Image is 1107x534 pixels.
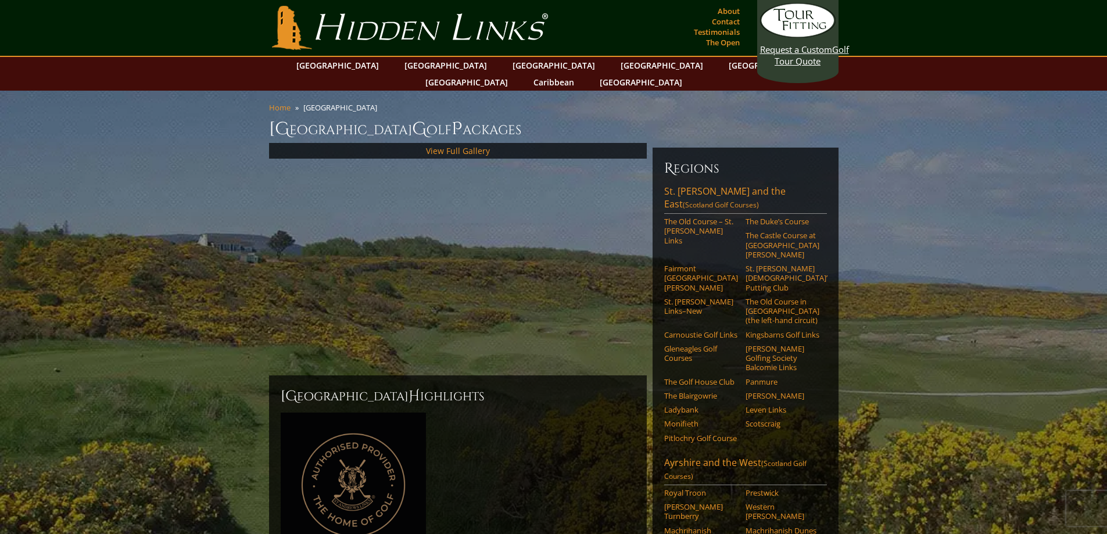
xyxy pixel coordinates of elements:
a: About [715,3,743,19]
span: H [409,387,420,406]
a: Ladybank [664,405,738,414]
a: Scotscraig [746,419,819,428]
a: Western [PERSON_NAME] [746,502,819,521]
a: [GEOGRAPHIC_DATA] [291,57,385,74]
a: Testimonials [691,24,743,40]
a: The Duke’s Course [746,217,819,226]
a: Leven Links [746,405,819,414]
a: [GEOGRAPHIC_DATA] [399,57,493,74]
a: The Open [703,34,743,51]
a: St. [PERSON_NAME] [DEMOGRAPHIC_DATA]’ Putting Club [746,264,819,292]
a: Panmure [746,377,819,386]
span: G [412,117,427,141]
span: Request a Custom [760,44,832,55]
a: Ayrshire and the West(Scotland Golf Courses) [664,456,827,485]
a: [GEOGRAPHIC_DATA] [507,57,601,74]
a: [GEOGRAPHIC_DATA] [420,74,514,91]
a: Fairmont [GEOGRAPHIC_DATA][PERSON_NAME] [664,264,738,292]
h2: [GEOGRAPHIC_DATA] ighlights [281,387,635,406]
a: Prestwick [746,488,819,497]
li: [GEOGRAPHIC_DATA] [303,102,382,113]
span: (Scotland Golf Courses) [664,458,807,481]
a: St. [PERSON_NAME] and the East(Scotland Golf Courses) [664,185,827,214]
a: The Castle Course at [GEOGRAPHIC_DATA][PERSON_NAME] [746,231,819,259]
span: (Scotland Golf Courses) [683,200,759,210]
span: P [452,117,463,141]
a: The Old Course – St. [PERSON_NAME] Links [664,217,738,245]
a: The Blairgowrie [664,391,738,400]
a: View Full Gallery [426,145,490,156]
a: [PERSON_NAME] Golfing Society Balcomie Links [746,344,819,372]
a: Royal Troon [664,488,738,497]
a: St. [PERSON_NAME] Links–New [664,297,738,316]
a: [GEOGRAPHIC_DATA] [615,57,709,74]
a: The Old Course in [GEOGRAPHIC_DATA] (the left-hand circuit) [746,297,819,325]
a: Monifieth [664,419,738,428]
a: The Golf House Club [664,377,738,386]
a: [GEOGRAPHIC_DATA] [594,74,688,91]
a: [PERSON_NAME] [746,391,819,400]
a: [PERSON_NAME] Turnberry [664,502,738,521]
a: Request a CustomGolf Tour Quote [760,3,836,67]
a: Kingsbarns Golf Links [746,330,819,339]
h6: Regions [664,159,827,178]
a: Gleneagles Golf Courses [664,344,738,363]
h1: [GEOGRAPHIC_DATA] olf ackages [269,117,839,141]
a: Carnoustie Golf Links [664,330,738,339]
a: Caribbean [528,74,580,91]
a: Pitlochry Golf Course [664,433,738,443]
a: Home [269,102,291,113]
a: Contact [709,13,743,30]
a: [GEOGRAPHIC_DATA] [723,57,817,74]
